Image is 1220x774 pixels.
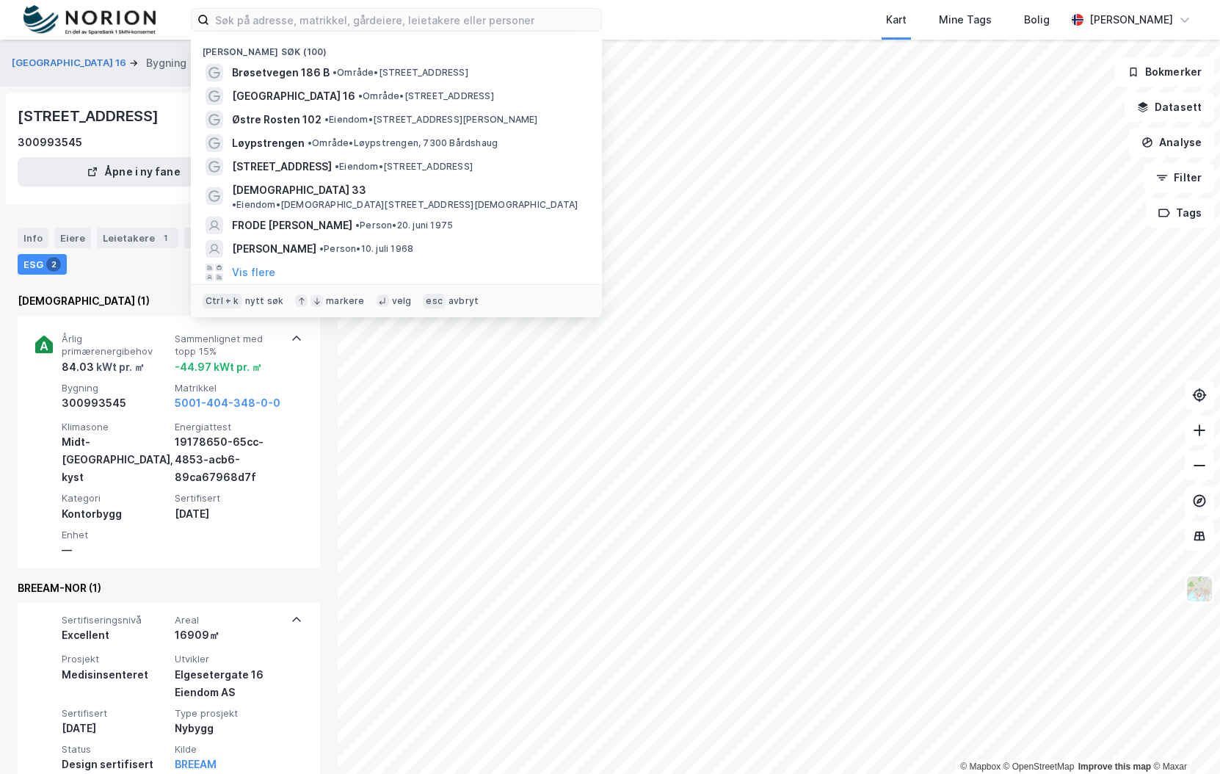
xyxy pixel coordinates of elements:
[1129,128,1214,157] button: Analyse
[319,243,413,255] span: Person • 10. juli 1968
[960,762,1001,772] a: Mapbox
[232,217,352,234] span: FRODE [PERSON_NAME]
[1147,704,1220,774] div: Kontrollprogram for chat
[333,67,468,79] span: Område • [STREET_ADDRESS]
[308,137,498,149] span: Område • Løypstrengen, 7300 Bårdshaug
[175,358,262,376] div: -44.97 kWt pr. ㎡
[1078,762,1151,772] a: Improve this map
[175,333,282,358] span: Sammenlignet med topp 15%
[1185,575,1213,603] img: Z
[191,35,602,61] div: [PERSON_NAME] søk (100)
[62,421,169,433] span: Klimasone
[62,626,169,644] div: Excellent
[18,157,250,187] button: Åpne i ny fane
[203,294,242,308] div: Ctrl + k
[1144,163,1214,192] button: Filter
[62,505,169,523] div: Kontorbygg
[62,492,169,504] span: Kategori
[62,541,169,559] div: —
[335,161,339,172] span: •
[1024,11,1050,29] div: Bolig
[62,743,169,756] span: Status
[355,220,453,231] span: Person • 20. juni 1975
[175,756,217,773] button: BREEAM
[232,64,330,82] span: Brøsetvegen 186 B
[94,358,145,376] div: kWt pr. ㎡
[175,666,282,701] div: Elgesetergate 16 Eiendom AS
[232,264,275,281] button: Vis flere
[1115,57,1214,87] button: Bokmerker
[175,394,280,412] button: 5001-404-348-0-0
[18,292,320,310] div: [DEMOGRAPHIC_DATA] (1)
[18,104,161,128] div: [STREET_ADDRESS]
[18,254,67,275] div: ESG
[886,11,907,29] div: Kart
[175,707,282,720] span: Type prosjekt
[62,653,169,665] span: Prosjekt
[1089,11,1173,29] div: [PERSON_NAME]
[62,720,169,737] div: [DATE]
[46,257,61,272] div: 2
[23,5,156,35] img: norion-logo.80e7a08dc31c2e691866.png
[232,158,332,176] span: [STREET_ADDRESS]
[62,433,169,486] div: Midt-[GEOGRAPHIC_DATA], kyst
[324,114,538,126] span: Eiendom • [STREET_ADDRESS][PERSON_NAME]
[62,394,169,412] div: 300993545
[62,529,169,541] span: Enhet
[175,614,282,626] span: Areal
[392,295,412,307] div: velg
[146,54,186,72] div: Bygning
[1125,93,1214,122] button: Datasett
[190,231,280,245] div: Etasjer og enheter
[175,743,282,756] span: Kilde
[62,666,169,684] div: Medisinsenteret
[232,87,355,105] span: [GEOGRAPHIC_DATA] 16
[333,67,337,78] span: •
[449,295,479,307] div: avbryt
[12,56,129,70] button: [GEOGRAPHIC_DATA] 16
[62,333,169,358] span: Årlig primærenergibehov
[175,433,282,486] div: 19178650-65cc-4853-acb6-89ca67968d7f
[54,228,91,248] div: Eiere
[1146,198,1214,228] button: Tags
[18,579,320,597] div: BREEAM-NOR (1)
[232,199,578,211] span: Eiendom • [DEMOGRAPHIC_DATA][STREET_ADDRESS][DEMOGRAPHIC_DATA]
[62,358,145,376] div: 84.03
[62,614,169,626] span: Sertifiseringsnivå
[175,653,282,665] span: Utvikler
[62,382,169,394] span: Bygning
[18,228,48,248] div: Info
[245,295,284,307] div: nytt søk
[175,626,282,644] div: 16909㎡
[175,382,282,394] span: Matrikkel
[232,134,305,152] span: Løypstrengen
[335,161,473,173] span: Eiendom • [STREET_ADDRESS]
[355,220,360,231] span: •
[319,243,324,254] span: •
[423,294,446,308] div: esc
[1003,762,1075,772] a: OpenStreetMap
[232,111,322,129] span: Østre Rosten 102
[324,114,329,125] span: •
[232,199,236,210] span: •
[209,9,601,31] input: Søk på adresse, matrikkel, gårdeiere, leietakere eller personer
[358,90,494,102] span: Område • [STREET_ADDRESS]
[175,505,282,523] div: [DATE]
[232,181,366,199] span: [DEMOGRAPHIC_DATA] 33
[175,421,282,433] span: Energiattest
[232,240,316,258] span: [PERSON_NAME]
[62,707,169,720] span: Sertifisert
[175,492,282,504] span: Sertifisert
[358,90,363,101] span: •
[158,231,173,245] div: 1
[1147,704,1220,774] iframe: Chat Widget
[308,137,312,148] span: •
[62,756,169,773] div: Design sertifisert
[97,228,178,248] div: Leietakere
[18,134,82,151] div: 300993545
[326,295,364,307] div: markere
[939,11,992,29] div: Mine Tags
[175,720,282,737] div: Nybygg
